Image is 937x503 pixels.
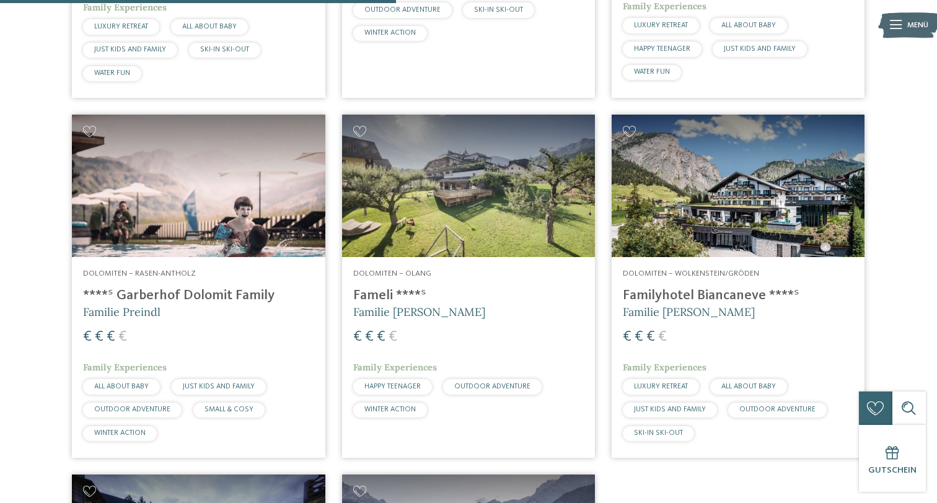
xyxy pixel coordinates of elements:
[634,406,706,413] span: JUST KIDS AND FAMILY
[364,29,416,37] span: WINTER ACTION
[72,115,325,257] img: Familienhotels gesucht? Hier findet ihr die besten!
[94,406,170,413] span: OUTDOOR ADVENTURE
[612,115,864,257] img: Familienhotels gesucht? Hier findet ihr die besten!
[623,305,755,319] span: Familie [PERSON_NAME]
[377,330,385,344] span: €
[474,6,523,14] span: SKI-IN SKI-OUT
[364,6,441,14] span: OUTDOOR ADVENTURE
[83,2,167,13] span: Family Experiences
[342,115,595,257] img: Familienhotels gesucht? Hier findet ihr die besten!
[364,406,416,413] span: WINTER ACTION
[623,362,706,373] span: Family Experiences
[94,69,130,77] span: WATER FUN
[353,362,437,373] span: Family Experiences
[634,68,670,76] span: WATER FUN
[182,23,237,30] span: ALL ABOUT BABY
[353,269,431,278] span: Dolomiten – Olang
[454,383,530,390] span: OUTDOOR ADVENTURE
[634,22,688,29] span: LUXURY RETREAT
[353,305,485,319] span: Familie [PERSON_NAME]
[623,287,853,304] h4: Familyhotel Biancaneve ****ˢ
[623,269,759,278] span: Dolomiten – Wolkenstein/Gröden
[365,330,374,344] span: €
[118,330,127,344] span: €
[634,383,688,390] span: LUXURY RETREAT
[859,425,926,492] a: Gutschein
[623,1,706,12] span: Family Experiences
[612,115,864,458] a: Familienhotels gesucht? Hier findet ihr die besten! Dolomiten – Wolkenstein/Gröden Familyhotel Bi...
[83,362,167,373] span: Family Experiences
[646,330,655,344] span: €
[724,45,796,53] span: JUST KIDS AND FAMILY
[721,22,776,29] span: ALL ABOUT BABY
[83,305,161,319] span: Familie Preindl
[658,330,667,344] span: €
[83,287,314,304] h4: ****ˢ Garberhof Dolomit Family
[83,269,196,278] span: Dolomiten – Rasen-Antholz
[721,383,776,390] span: ALL ABOUT BABY
[83,330,92,344] span: €
[94,23,148,30] span: LUXURY RETREAT
[353,330,362,344] span: €
[205,406,253,413] span: SMALL & COSY
[868,466,917,475] span: Gutschein
[634,429,683,437] span: SKI-IN SKI-OUT
[623,330,631,344] span: €
[389,330,397,344] span: €
[739,406,816,413] span: OUTDOOR ADVENTURE
[107,330,115,344] span: €
[634,45,690,53] span: HAPPY TEENAGER
[635,330,643,344] span: €
[94,429,146,437] span: WINTER ACTION
[95,330,103,344] span: €
[364,383,421,390] span: HAPPY TEENAGER
[200,46,249,53] span: SKI-IN SKI-OUT
[183,383,255,390] span: JUST KIDS AND FAMILY
[72,115,325,458] a: Familienhotels gesucht? Hier findet ihr die besten! Dolomiten – Rasen-Antholz ****ˢ Garberhof Dol...
[94,46,166,53] span: JUST KIDS AND FAMILY
[94,383,149,390] span: ALL ABOUT BABY
[342,115,595,458] a: Familienhotels gesucht? Hier findet ihr die besten! Dolomiten – Olang Fameli ****ˢ Familie [PERSO...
